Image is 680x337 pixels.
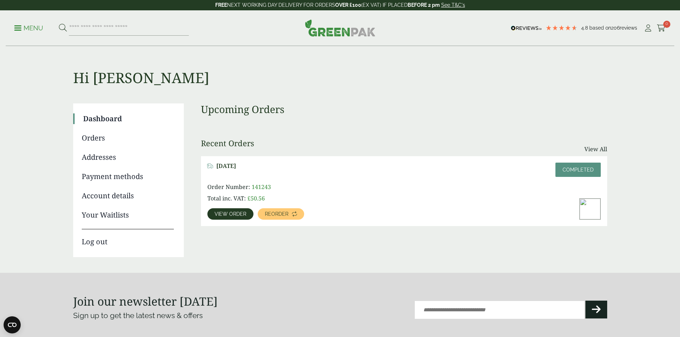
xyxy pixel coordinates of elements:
i: Cart [657,25,666,32]
a: Your Waitlists [82,210,174,220]
span: £ [247,194,251,202]
a: View All [584,145,607,153]
a: Addresses [82,152,174,163]
strong: Join our newsletter [DATE] [73,293,218,309]
h1: Hi [PERSON_NAME] [73,46,607,86]
bdi: 50.56 [247,194,265,202]
a: 0 [657,23,666,34]
span: [DATE] [216,163,236,169]
a: Menu [14,24,43,31]
button: Open CMP widget [4,316,21,333]
span: reviews [620,25,637,31]
span: 4.8 [581,25,589,31]
span: 206 [611,25,620,31]
span: Based on [589,25,611,31]
img: REVIEWS.io [511,26,542,31]
a: Dashboard [83,113,174,124]
img: Large-Kraft-Chicken-Box-with-Chicken-and-Chips-300x200.jpg [580,199,600,219]
strong: OVER £100 [335,2,361,8]
a: Orders [82,133,174,143]
span: Reorder [265,211,288,216]
span: Order Number: [207,183,250,191]
a: Account details [82,190,174,201]
span: View order [215,211,246,216]
p: Menu [14,24,43,32]
span: Total inc. VAT: [207,194,246,202]
strong: BEFORE 2 pm [408,2,440,8]
i: My Account [644,25,653,32]
a: Payment methods [82,171,174,182]
div: 4.79 Stars [545,25,578,31]
a: View order [207,208,253,220]
a: Log out [82,229,174,247]
a: Reorder [258,208,304,220]
span: 0 [663,21,670,28]
h3: Upcoming Orders [201,103,607,116]
a: See T&C's [441,2,465,8]
p: Sign up to get the latest news & offers [73,310,313,321]
strong: FREE [215,2,227,8]
span: 141243 [252,183,271,191]
span: Completed [563,167,594,173]
h3: Recent Orders [201,138,254,148]
img: GreenPak Supplies [305,19,376,36]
